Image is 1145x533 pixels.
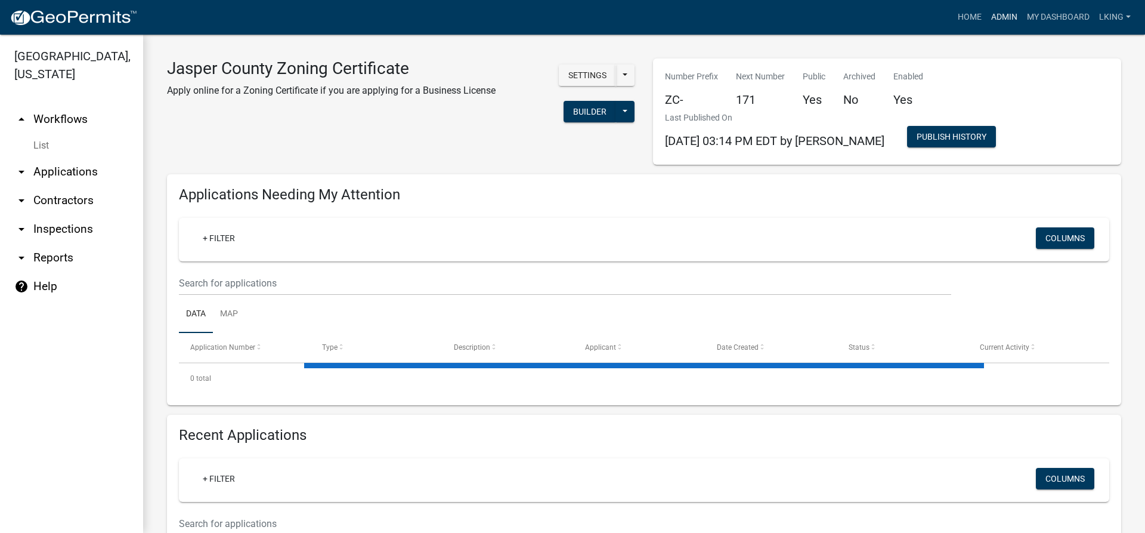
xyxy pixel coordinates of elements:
h5: No [843,93,875,107]
datatable-header-cell: Application Number [179,333,311,362]
a: My Dashboard [1022,6,1094,29]
button: Builder [564,101,616,122]
a: Admin [986,6,1022,29]
span: Applicant [585,343,616,352]
span: Application Number [190,343,255,352]
p: Last Published On [665,112,884,124]
datatable-header-cell: Applicant [574,333,705,362]
p: Apply online for a Zoning Certificate if you are applying for a Business License [167,84,496,98]
h5: ZC- [665,93,718,107]
h4: Applications Needing My Attention [179,186,1109,204]
p: Enabled [893,70,923,83]
a: + Filter [193,227,245,249]
datatable-header-cell: Description [442,333,574,362]
wm-modal-confirm: Workflow Publish History [907,133,996,143]
datatable-header-cell: Date Created [705,333,837,362]
input: Search for applications [179,271,951,295]
button: Publish History [907,126,996,147]
span: Description [454,343,490,352]
span: Date Created [717,343,759,352]
a: Map [213,295,245,334]
h5: Yes [803,93,825,107]
i: arrow_drop_down [14,193,29,208]
p: Number Prefix [665,70,718,83]
i: arrow_drop_down [14,251,29,265]
a: LKING [1094,6,1135,29]
h5: 171 [736,93,785,107]
h4: Recent Applications [179,427,1109,444]
span: [DATE] 03:14 PM EDT by [PERSON_NAME] [665,134,884,148]
div: 0 total [179,363,1109,393]
datatable-header-cell: Current Activity [968,333,1100,362]
a: Home [953,6,986,29]
p: Archived [843,70,875,83]
h5: Yes [893,93,923,107]
button: Columns [1036,468,1094,489]
i: arrow_drop_up [14,112,29,127]
i: arrow_drop_down [14,222,29,236]
span: Type [322,343,338,352]
p: Next Number [736,70,785,83]
span: Status [849,343,869,352]
button: Settings [559,64,616,86]
h3: Jasper County Zoning Certificate [167,58,496,79]
a: + Filter [193,468,245,489]
span: Current Activity [980,343,1029,352]
datatable-header-cell: Type [311,333,442,362]
i: help [14,279,29,294]
p: Public [803,70,825,83]
i: arrow_drop_down [14,165,29,179]
a: Data [179,295,213,334]
datatable-header-cell: Status [837,333,969,362]
button: Columns [1036,227,1094,249]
